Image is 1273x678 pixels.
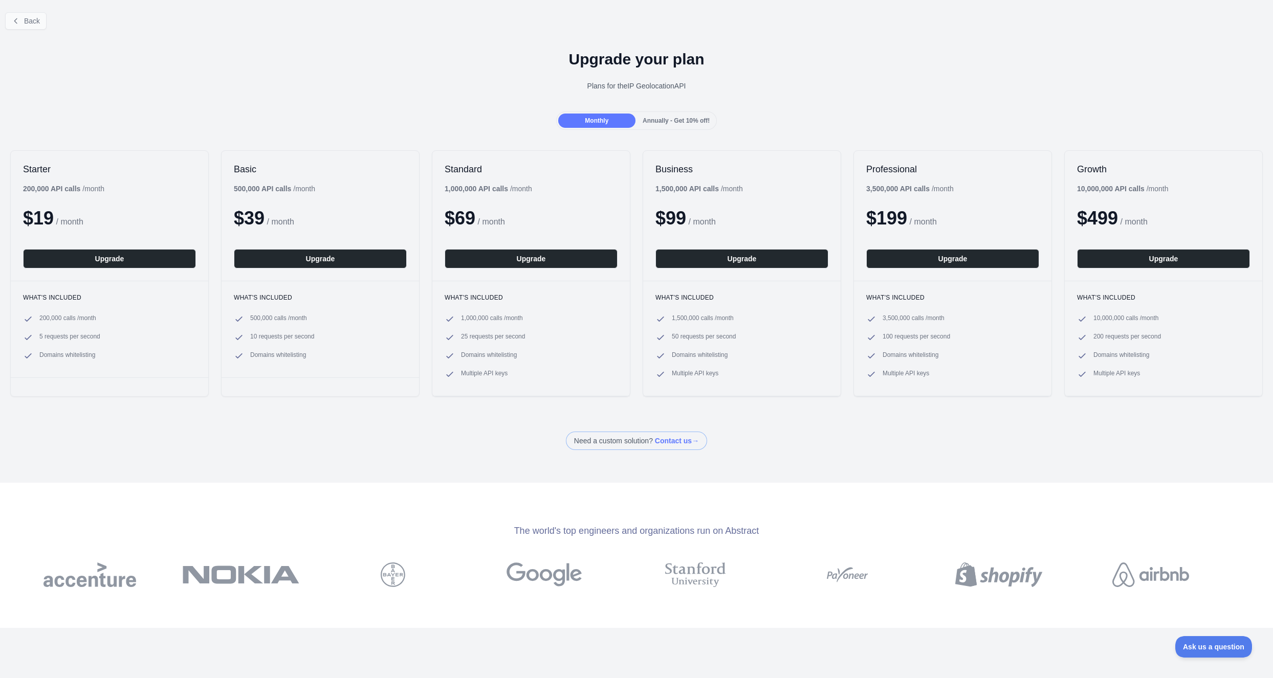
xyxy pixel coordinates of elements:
[655,208,686,229] span: $ 99
[1175,636,1253,658] iframe: Toggle Customer Support
[445,184,532,194] div: / month
[655,163,828,175] h2: Business
[445,163,618,175] h2: Standard
[866,185,930,193] b: 3,500,000 API calls
[655,185,719,193] b: 1,500,000 API calls
[655,184,743,194] div: / month
[866,184,954,194] div: / month
[866,208,907,229] span: $ 199
[866,163,1039,175] h2: Professional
